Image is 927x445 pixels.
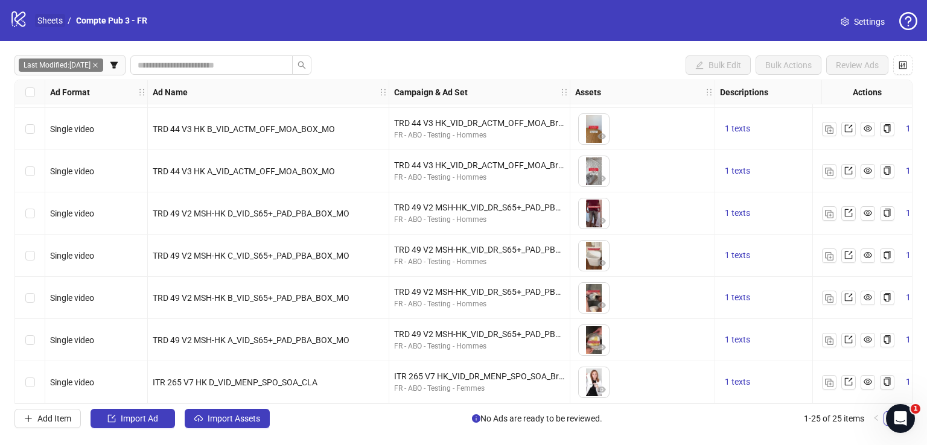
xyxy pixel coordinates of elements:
[825,379,833,387] img: Duplicate
[107,414,116,423] span: import
[394,285,565,298] div: TRD 49 V2 MSH-HK_VID_DR_S65+_PAD_PBA_Broad_FR
[686,55,751,75] button: Bulk Edit
[50,86,90,99] strong: Ad Format
[298,61,306,69] span: search
[15,150,45,192] div: Select row 20
[725,335,750,344] span: 1 texts
[14,409,81,428] button: Add Item
[594,298,609,313] button: Preview
[153,166,335,176] span: TRD 44 V3 HK A_VID_ACTM_OFF_MOA_BOX_MO
[394,86,468,99] strong: Campaign & Ad Set
[725,124,750,133] span: 1 texts
[394,130,565,141] div: FR - ABO - Testing - Hommes
[208,414,260,423] span: Import Assets
[899,12,917,30] span: question-circle
[153,251,349,260] span: TRD 49 V2 MSH-HK C_VID_S65+_PAD_PBA_BOX_MO
[472,414,480,423] span: info-circle
[15,277,45,319] div: Select row 23
[560,88,569,96] span: holder
[50,377,94,387] span: Single video
[804,411,864,426] li: 1-25 of 25 items
[579,325,609,355] img: Asset 1
[91,409,175,428] button: Import Ad
[394,201,565,214] div: TRD 49 V2 MSH-HK_VID_DR_S65+_PAD_PBA_Broad_FR
[15,108,45,150] div: Select row 19
[864,251,872,259] span: eye
[579,114,609,144] img: Asset 1
[886,404,915,433] iframe: Intercom live chat
[825,336,833,345] img: Duplicate
[594,214,609,229] button: Preview
[864,124,872,133] span: eye
[92,62,98,68] span: close
[394,370,565,383] div: ITR 265 V7 HK_VID_DR_MENP_SPO_SOA_Broad_FR
[844,293,853,301] span: export
[864,293,872,301] span: eye
[873,414,880,421] span: left
[844,335,853,344] span: export
[153,86,188,99] strong: Ad Name
[579,198,609,229] img: Asset 1
[825,210,833,218] img: Duplicate
[594,256,609,271] button: Preview
[822,248,836,263] button: Duplicate
[110,61,118,69] span: filter
[822,206,836,221] button: Duplicate
[394,383,565,394] div: FR - ABO - Testing - Femmes
[883,377,891,386] span: copy
[394,214,565,226] div: FR - ABO - Testing - Hommes
[720,206,755,221] button: 1 texts
[884,412,897,425] a: 1
[594,341,609,355] button: Preview
[822,122,836,136] button: Duplicate
[720,164,755,178] button: 1 texts
[831,12,894,31] a: Settings
[153,124,335,134] span: TRD 44 V3 HK B_VID_ACTM_OFF_MOA_BOX_MO
[725,208,750,218] span: 1 texts
[387,88,396,96] span: holder
[472,412,602,425] span: No Ads are ready to be reviewed.
[883,335,891,344] span: copy
[569,88,577,96] span: holder
[35,14,65,27] a: Sheets
[50,209,94,218] span: Single video
[394,116,565,130] div: TRD 44 V3 HK_VID_DR_ACTM_OFF_MOA_Broad_FR
[15,80,45,104] div: Select all rows
[841,17,849,26] span: setting
[725,377,750,387] span: 1 texts
[50,166,94,176] span: Single video
[822,291,836,305] button: Duplicate
[597,343,606,352] span: eye
[597,259,606,267] span: eye
[597,385,606,394] span: eye
[597,216,606,225] span: eye
[579,241,609,271] img: Asset 1
[185,409,270,428] button: Import Assets
[720,122,755,136] button: 1 texts
[713,88,722,96] span: holder
[825,252,833,260] img: Duplicate
[379,88,387,96] span: holder
[15,235,45,277] div: Select row 22
[825,125,833,134] img: Duplicate
[15,319,45,361] div: Select row 24
[899,61,907,69] span: control
[825,168,833,176] img: Duplicate
[19,58,103,72] span: Last Modified: [DATE]
[864,166,872,175] span: eye
[883,166,891,175] span: copy
[74,14,150,27] a: Compte Pub 3 - FR
[720,248,755,263] button: 1 texts
[50,293,94,303] span: Single video
[883,251,891,259] span: copy
[394,298,565,310] div: FR - ABO - Testing - Hommes
[153,335,349,345] span: TRD 49 V2 MSH-HK A_VID_S65+_PAD_PBA_BOX_MO
[579,283,609,313] img: Asset 1
[597,301,606,309] span: eye
[822,375,836,390] button: Duplicate
[705,88,713,96] span: holder
[825,294,833,303] img: Duplicate
[579,367,609,397] img: Asset 1
[597,174,606,183] span: eye
[594,383,609,397] button: Preview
